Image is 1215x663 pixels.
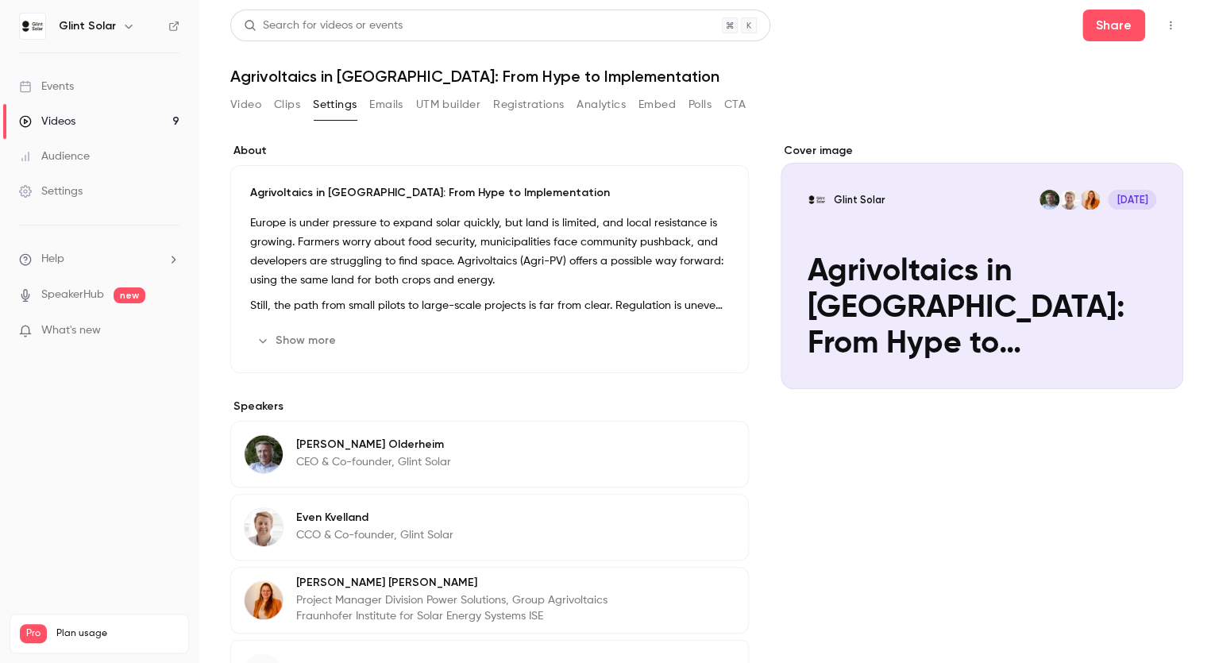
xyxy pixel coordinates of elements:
[114,287,145,303] span: new
[20,13,45,39] img: Glint Solar
[230,421,749,488] div: Harald Olderheim[PERSON_NAME] OlderheimCEO & Co-founder, Glint Solar
[638,92,676,118] button: Embed
[274,92,300,118] button: Clips
[59,18,116,34] h6: Glint Solar
[416,92,480,118] button: UTM builder
[160,324,179,338] iframe: Noticeable Trigger
[20,624,47,643] span: Pro
[56,627,179,640] span: Plan usage
[19,183,83,199] div: Settings
[296,510,453,526] p: Even Kvelland
[230,143,749,159] label: About
[245,581,283,619] img: Lise-Marie Bieber
[19,114,75,129] div: Videos
[41,287,104,303] a: SpeakerHub
[245,508,283,546] img: Even Kvelland
[296,575,646,591] p: [PERSON_NAME] [PERSON_NAME]
[577,92,626,118] button: Analytics
[296,437,451,453] p: [PERSON_NAME] Olderheim
[19,251,179,268] li: help-dropdown-opener
[250,296,729,315] p: Still, the path from small pilots to large-scale projects is far from clear. Regulation is uneven...
[19,148,90,164] div: Audience
[781,143,1184,159] label: Cover image
[1158,13,1183,38] button: Top Bar Actions
[781,143,1184,389] section: Cover image
[230,494,749,561] div: Even KvellandEven KvellandCCO & Co-founder, Glint Solar
[296,454,451,470] p: CEO & Co-founder, Glint Solar
[296,592,646,624] p: Project Manager Division Power Solutions, Group Agrivoltaics Fraunhofer Institute for Solar Energ...
[230,92,261,118] button: Video
[230,399,749,414] label: Speakers
[493,92,564,118] button: Registrations
[19,79,74,94] div: Events
[1082,10,1145,41] button: Share
[250,328,345,353] button: Show more
[250,185,729,201] p: Agrivoltaics in [GEOGRAPHIC_DATA]: From Hype to Implementation
[230,67,1183,86] h1: Agrivoltaics in [GEOGRAPHIC_DATA]: From Hype to Implementation
[369,92,403,118] button: Emails
[230,567,749,634] div: Lise-Marie Bieber[PERSON_NAME] [PERSON_NAME]Project Manager Division Power Solutions, Group Agriv...
[250,214,729,290] p: Europe is under pressure to expand solar quickly, but land is limited, and local resistance is gr...
[724,92,746,118] button: CTA
[313,92,357,118] button: Settings
[41,322,101,339] span: What's new
[41,251,64,268] span: Help
[245,435,283,473] img: Harald Olderheim
[296,527,453,543] p: CCO & Co-founder, Glint Solar
[244,17,403,34] div: Search for videos or events
[688,92,712,118] button: Polls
